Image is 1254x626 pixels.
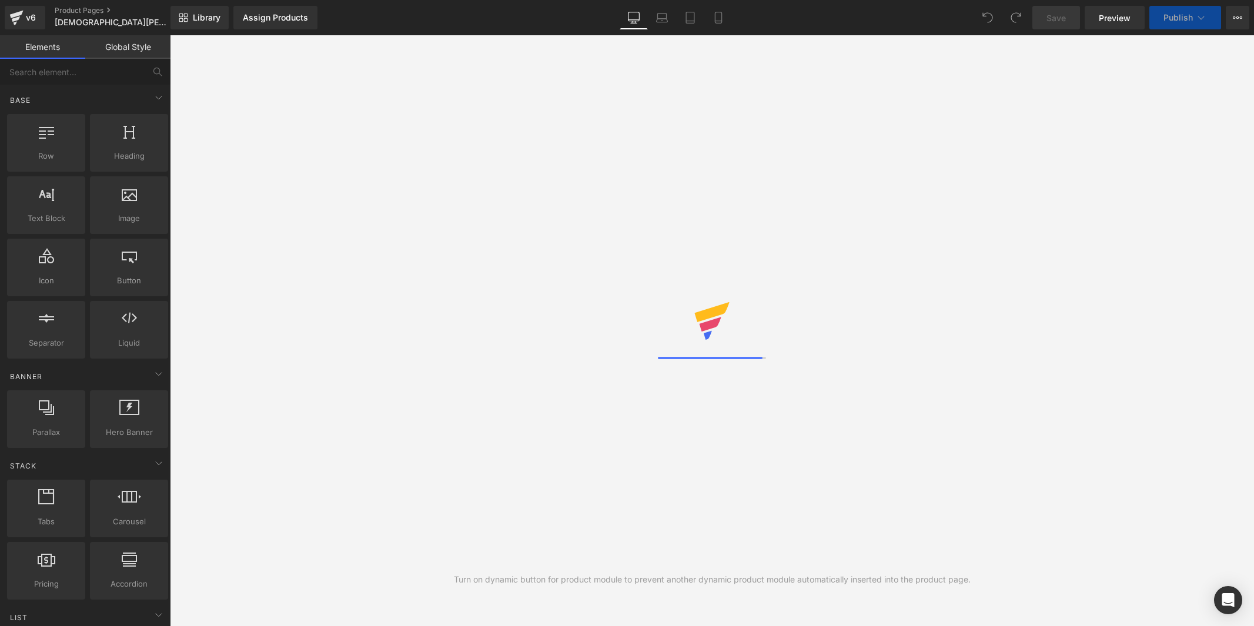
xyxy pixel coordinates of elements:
[1099,12,1131,24] span: Preview
[1214,586,1242,614] div: Open Intercom Messenger
[11,515,82,528] span: Tabs
[1149,6,1221,29] button: Publish
[1163,13,1193,22] span: Publish
[648,6,676,29] a: Laptop
[704,6,733,29] a: Mobile
[9,612,29,623] span: List
[620,6,648,29] a: Desktop
[93,578,165,590] span: Accordion
[1085,6,1145,29] a: Preview
[9,95,32,106] span: Base
[93,150,165,162] span: Heading
[11,212,82,225] span: Text Block
[170,6,229,29] a: New Library
[1004,6,1028,29] button: Redo
[9,371,44,382] span: Banner
[11,337,82,349] span: Separator
[676,6,704,29] a: Tablet
[193,12,220,23] span: Library
[11,426,82,438] span: Parallax
[55,18,168,27] span: [DEMOGRAPHIC_DATA][PERSON_NAME] 1
[976,6,999,29] button: Undo
[11,578,82,590] span: Pricing
[11,150,82,162] span: Row
[454,573,971,586] div: Turn on dynamic button for product module to prevent another dynamic product module automatically...
[93,337,165,349] span: Liquid
[9,460,38,471] span: Stack
[24,10,38,25] div: v6
[93,515,165,528] span: Carousel
[93,212,165,225] span: Image
[55,6,190,15] a: Product Pages
[1226,6,1249,29] button: More
[85,35,170,59] a: Global Style
[93,274,165,287] span: Button
[1046,12,1066,24] span: Save
[93,426,165,438] span: Hero Banner
[11,274,82,287] span: Icon
[243,13,308,22] div: Assign Products
[5,6,45,29] a: v6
